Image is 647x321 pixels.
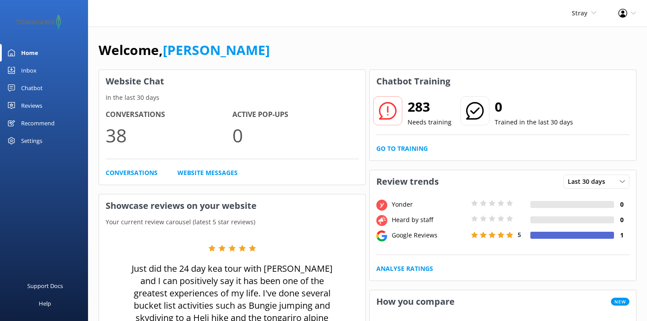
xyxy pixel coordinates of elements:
[106,168,158,178] a: Conversations
[495,117,573,127] p: Trained in the last 30 days
[568,177,610,186] span: Last 30 days
[21,97,42,114] div: Reviews
[99,40,270,61] h1: Welcome,
[370,70,457,93] h3: Chatbot Training
[376,144,428,153] a: Go to Training
[177,168,238,178] a: Website Messages
[13,15,64,29] img: 2-1647550015.png
[39,295,51,312] div: Help
[232,109,359,120] h4: Active Pop-ups
[611,298,629,306] span: New
[370,170,445,193] h3: Review trends
[370,290,461,313] h3: How you compare
[232,120,359,150] p: 0
[21,62,37,79] div: Inbox
[106,109,232,120] h4: Conversations
[614,215,629,225] h4: 0
[614,200,629,209] h4: 0
[99,217,365,227] p: Your current review carousel (latest 5 star reviews)
[106,120,232,150] p: 38
[99,194,365,217] h3: Showcase reviews on your website
[614,230,629,240] h4: 1
[27,277,63,295] div: Support Docs
[390,200,469,209] div: Yonder
[408,117,452,127] p: Needs training
[21,79,43,97] div: Chatbot
[163,41,270,59] a: [PERSON_NAME]
[390,230,469,240] div: Google Reviews
[495,96,573,117] h2: 0
[21,114,55,132] div: Recommend
[21,132,42,150] div: Settings
[99,93,365,102] p: In the last 30 days
[21,44,38,62] div: Home
[376,264,433,274] a: Analyse Ratings
[518,230,521,239] span: 5
[572,9,588,17] span: Stray
[408,96,452,117] h2: 283
[99,70,365,93] h3: Website Chat
[390,215,469,225] div: Heard by staff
